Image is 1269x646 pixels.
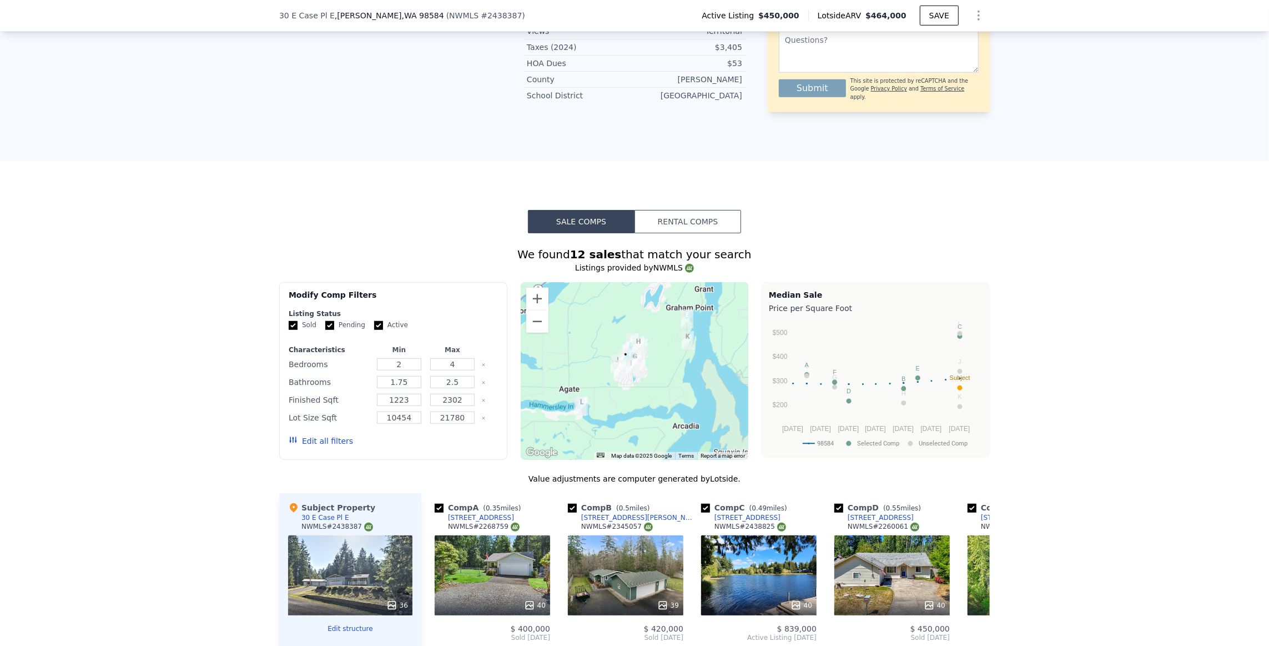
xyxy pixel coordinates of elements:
a: [STREET_ADDRESS] [834,513,914,522]
div: Characteristics [289,345,370,354]
span: $450,000 [758,10,799,21]
div: NWMLS # 2260061 [848,522,919,532]
span: , WA 98584 [402,11,444,20]
text: H [902,390,906,397]
span: $ 450,000 [910,624,950,633]
div: 30 E Case Pl E [301,513,349,522]
input: Sold [289,321,298,330]
span: ( miles) [612,504,654,512]
a: Open this area in Google Maps (opens a new window) [523,445,560,460]
input: Active [374,321,383,330]
div: Comp A [435,502,525,513]
div: $53 [634,58,742,69]
button: Clear [481,380,486,385]
div: Subject Property [288,502,375,513]
span: 30 E Case Pl E [279,10,335,21]
button: Edit structure [288,624,412,633]
div: [STREET_ADDRESS] [714,513,780,522]
span: Sold [DATE] [968,633,1083,642]
text: D [847,388,851,395]
div: 121 E Stavis Rd [611,354,623,373]
div: Min [375,345,424,354]
span: $ 400,000 [511,624,550,633]
span: ( miles) [745,504,792,512]
span: Lotside ARV [818,10,865,21]
div: Comp D [834,502,925,513]
img: NWMLS Logo [685,264,694,273]
div: Comp E [968,502,1057,513]
div: [STREET_ADDRESS][PERSON_NAME] [981,513,1096,522]
text: $300 [773,377,788,385]
div: 81 SE Skookum View Dr [576,397,588,415]
label: Pending [325,321,365,330]
text: $400 [773,353,788,360]
text: [DATE] [949,425,970,433]
div: Bathrooms [289,374,370,390]
text: $200 [773,402,788,409]
text: A [805,362,809,368]
div: HOA Dues [527,58,634,69]
a: Privacy Policy [871,86,907,92]
span: $464,000 [865,11,907,20]
div: We found that match your search [279,247,990,262]
div: Value adjustments are computer generated by Lotside . [279,473,990,484]
span: $ 839,000 [777,624,817,633]
button: Clear [481,363,486,367]
img: Google [523,445,560,460]
a: [STREET_ADDRESS][PERSON_NAME] [568,513,697,522]
div: This site is protected by reCAPTCHA and the Google and apply. [850,77,979,101]
div: Listings provided by NWMLS [279,262,990,273]
img: NWMLS Logo [511,523,520,532]
img: NWMLS Logo [777,523,786,532]
text: Subject [950,375,970,382]
div: [STREET_ADDRESS][PERSON_NAME] [581,513,697,522]
img: NWMLS Logo [644,523,653,532]
div: County [527,74,634,85]
text: [DATE] [838,425,859,433]
span: Map data ©2025 Google [611,453,672,459]
span: # 2438387 [481,11,522,20]
button: SAVE [920,6,959,26]
div: NWMLS # 2438387 [301,522,373,532]
div: Lot Size Sqft [289,410,370,425]
div: Listing Status [289,309,498,318]
span: 0.35 [486,504,501,512]
button: Rental Comps [634,210,741,233]
text: I [806,363,808,369]
div: 181 E Dabob Rd [626,333,638,352]
text: E [916,365,920,372]
text: [DATE] [865,425,886,433]
svg: A chart. [769,316,983,455]
a: [STREET_ADDRESS] [701,513,780,522]
div: [STREET_ADDRESS] [848,513,914,522]
div: 5153 E Pickering Rd [682,331,694,350]
text: L [958,321,961,327]
div: Median Sale [769,289,983,301]
div: Max [428,345,477,354]
span: 0.55 [886,504,901,512]
span: $ 420,000 [644,624,683,633]
text: [DATE] [921,425,942,433]
div: [PERSON_NAME] [634,74,742,85]
div: Taxes (2024) [527,42,634,53]
div: 90 E Budd Dr [633,359,646,378]
span: Sold [DATE] [568,633,683,642]
button: Clear [481,398,486,403]
div: Price per Square Foot [769,301,983,316]
label: Sold [289,321,316,330]
span: 0.5 [619,504,630,512]
span: , [PERSON_NAME] [335,10,444,21]
text: C [958,323,962,330]
div: [GEOGRAPHIC_DATA] [634,90,742,101]
text: 98584 [817,440,834,447]
text: Selected Comp [857,440,899,447]
button: Zoom in [526,288,548,310]
button: Show Options [968,4,990,27]
a: Terms of Service [920,86,964,92]
label: Active [374,321,408,330]
text: F [833,369,837,376]
button: Clear [481,416,486,420]
a: Terms (opens in new tab) [678,453,694,459]
div: ( ) [446,10,525,21]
